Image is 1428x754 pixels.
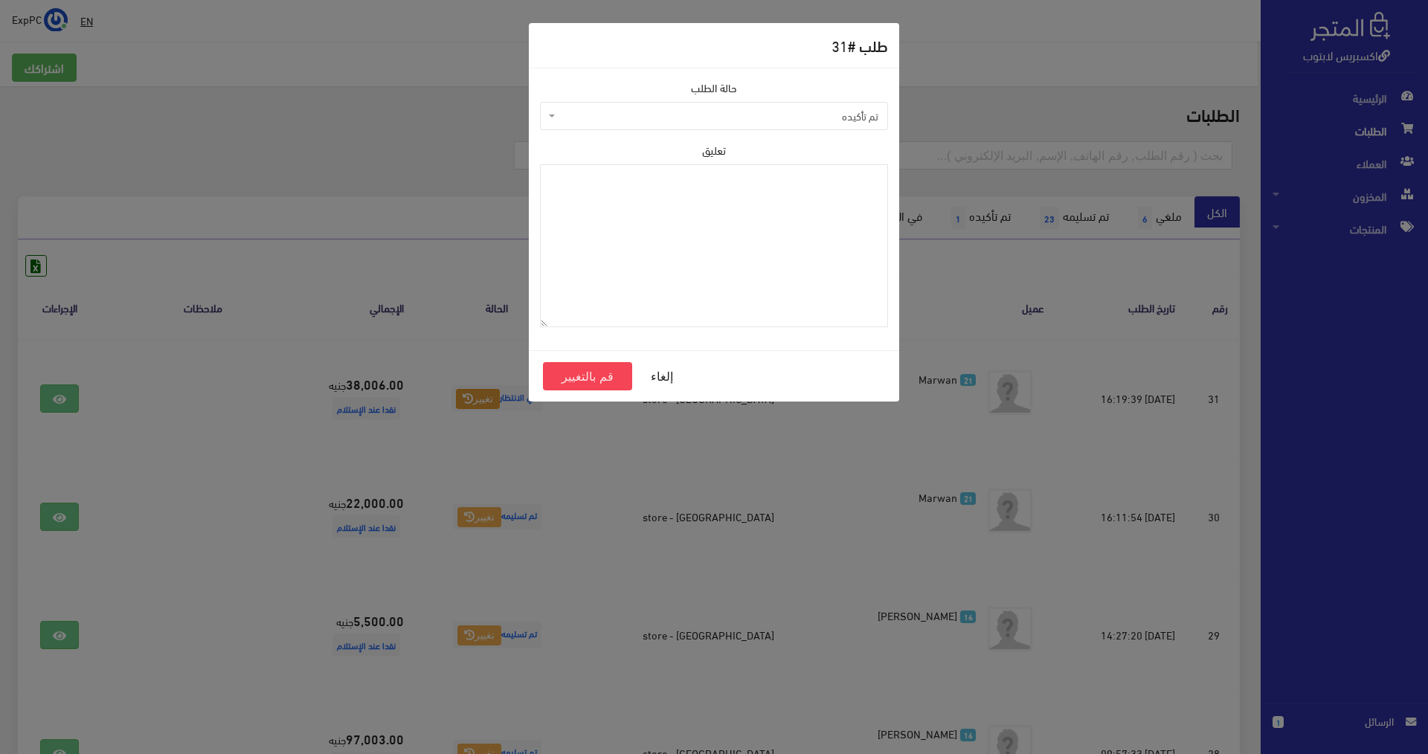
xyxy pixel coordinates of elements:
[702,142,726,158] label: تعليق
[559,109,878,123] span: تم تأكيده
[632,362,692,390] button: إلغاء
[540,102,888,130] span: تم تأكيده
[543,362,632,390] button: قم بالتغيير
[832,31,848,59] span: 31
[832,34,888,57] h5: طلب #
[691,80,737,96] label: حالة الطلب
